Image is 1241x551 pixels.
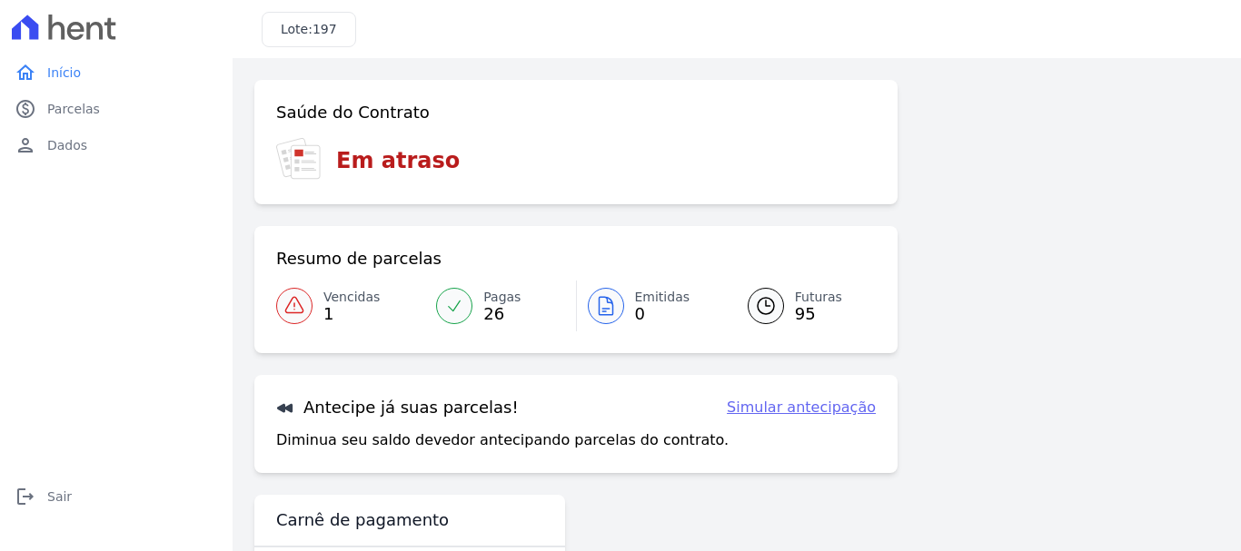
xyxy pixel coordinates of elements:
a: Futuras 95 [726,280,876,331]
span: Emitidas [635,288,690,307]
span: Início [47,64,81,82]
a: Vencidas 1 [276,280,425,331]
span: Pagas [483,288,521,307]
span: 0 [635,307,690,321]
i: paid [15,98,36,120]
h3: Lote: [281,20,337,39]
p: Diminua seu saldo devedor antecipando parcelas do contrato. [276,429,729,451]
span: 26 [483,307,521,321]
a: paidParcelas [7,91,225,127]
span: Sair [47,487,72,506]
h3: Em atraso [336,144,460,177]
a: Emitidas 0 [577,280,726,331]
a: homeInício [7,54,225,91]
span: Dados [47,136,87,154]
a: personDados [7,127,225,163]
i: person [15,134,36,156]
span: 197 [313,22,337,36]
i: home [15,62,36,84]
span: Vencidas [323,288,380,307]
a: Simular antecipação [727,397,876,418]
h3: Carnê de pagamento [276,509,449,531]
span: 95 [795,307,842,321]
span: Parcelas [47,100,100,118]
a: Pagas 26 [425,280,575,331]
span: 1 [323,307,380,321]
h3: Antecipe já suas parcelas! [276,397,519,418]
h3: Resumo de parcelas [276,248,442,270]
a: logoutSair [7,478,225,515]
i: logout [15,486,36,507]
h3: Saúde do Contrato [276,102,430,123]
span: Futuras [795,288,842,307]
